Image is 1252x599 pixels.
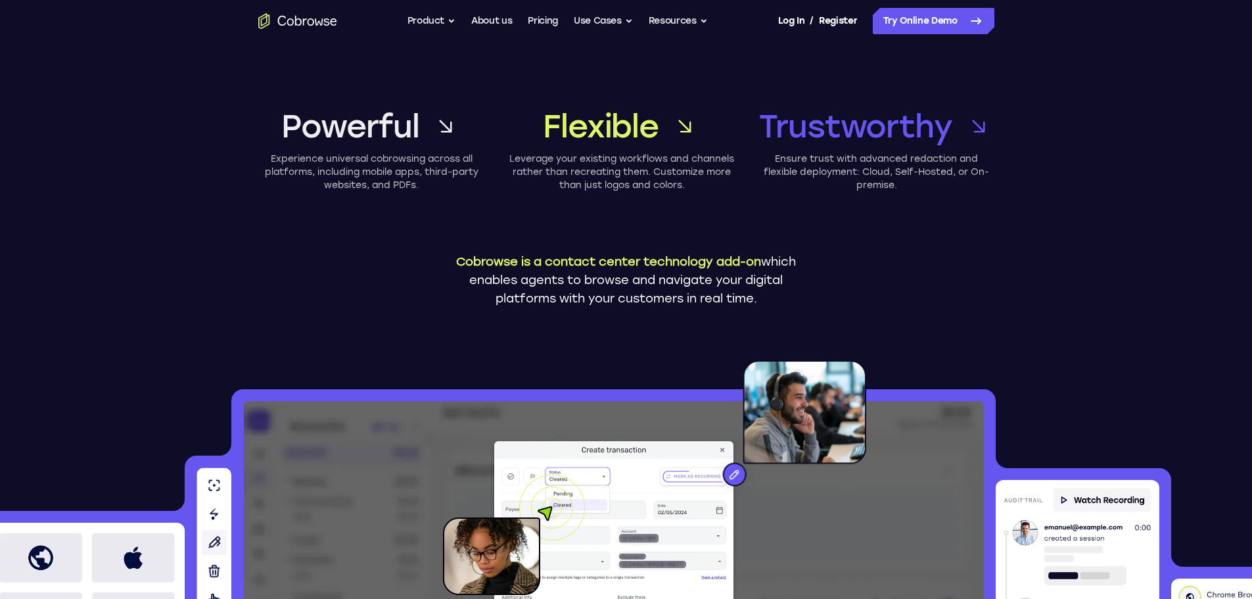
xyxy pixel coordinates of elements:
[471,8,512,34] a: About us
[456,254,761,269] span: Cobrowse is a contact center technology add-on
[258,153,485,192] p: Experience universal cobrowsing across all platforms, including mobile apps, third-party websites...
[281,105,419,147] span: Powerful
[810,13,814,29] span: /
[543,105,658,147] span: Flexible
[574,8,633,34] button: Use Cases
[528,8,558,34] a: Pricing
[759,153,994,192] p: Ensure trust with advanced redaction and flexible deployment: Cloud, Self-Hosted, or On-premise.
[258,13,337,29] a: Go to the home page
[759,105,952,147] span: Trustworthy
[662,360,866,500] img: An agent with a headset
[649,8,708,34] button: Resources
[443,475,585,595] img: A customer holding their phone
[446,252,807,308] p: which enables agents to browse and navigate your digital platforms with your customers in real time.
[509,153,735,192] p: Leverage your existing workflows and channels rather than recreating them. Customize more than ju...
[258,105,485,147] a: Powerful
[778,8,804,34] a: Log In
[873,8,994,34] a: Try Online Demo
[819,8,857,34] a: Register
[759,105,994,147] a: Trustworthy
[509,105,735,147] a: Flexible
[407,8,456,34] button: Product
